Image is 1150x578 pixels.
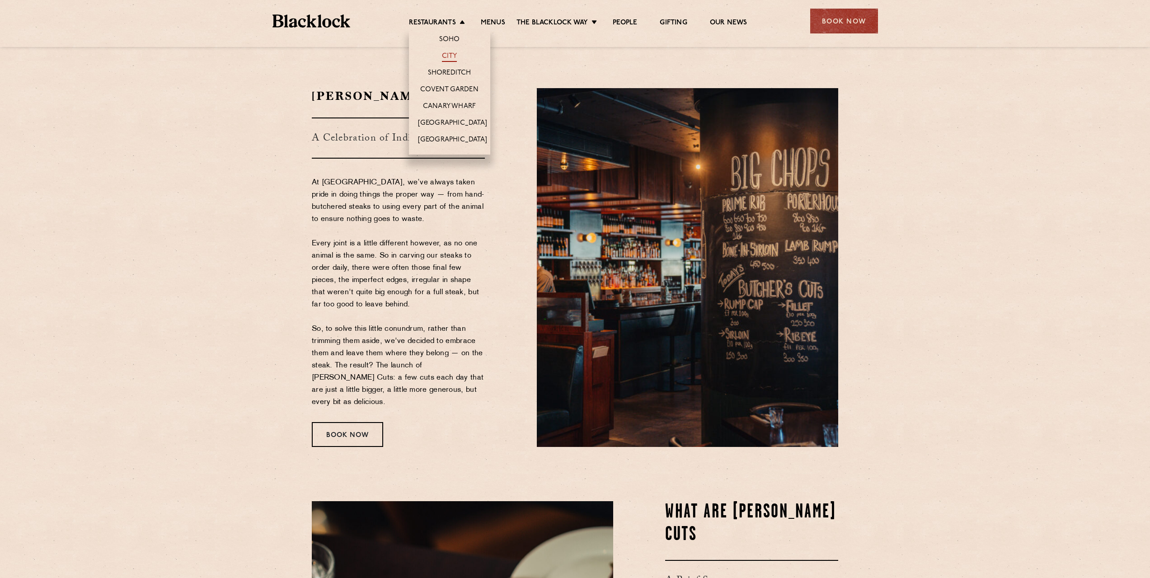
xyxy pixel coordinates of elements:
a: Gifting [660,19,687,28]
a: Canary Wharf [423,102,476,112]
div: Book Now [810,9,878,33]
a: City [442,52,457,62]
a: Covent Garden [420,85,479,95]
h2: What Are [PERSON_NAME] Cuts [665,501,838,546]
a: Menus [481,19,505,28]
img: BL_Textured_Logo-footer-cropped.svg [272,14,351,28]
div: Book Now [312,422,383,447]
a: Soho [439,35,460,45]
a: The Blacklock Way [516,19,588,28]
p: At [GEOGRAPHIC_DATA], we’ve always taken pride in doing things the proper way — from hand-butcher... [312,177,485,409]
a: Restaurants [409,19,456,28]
a: Our News [710,19,747,28]
h2: [PERSON_NAME] Cuts [312,88,485,104]
h3: A Celebration of Individual Cuts [312,117,485,159]
a: People [613,19,637,28]
a: [GEOGRAPHIC_DATA] [418,119,487,129]
a: Shoreditch [428,69,471,79]
a: [GEOGRAPHIC_DATA] [418,136,487,146]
